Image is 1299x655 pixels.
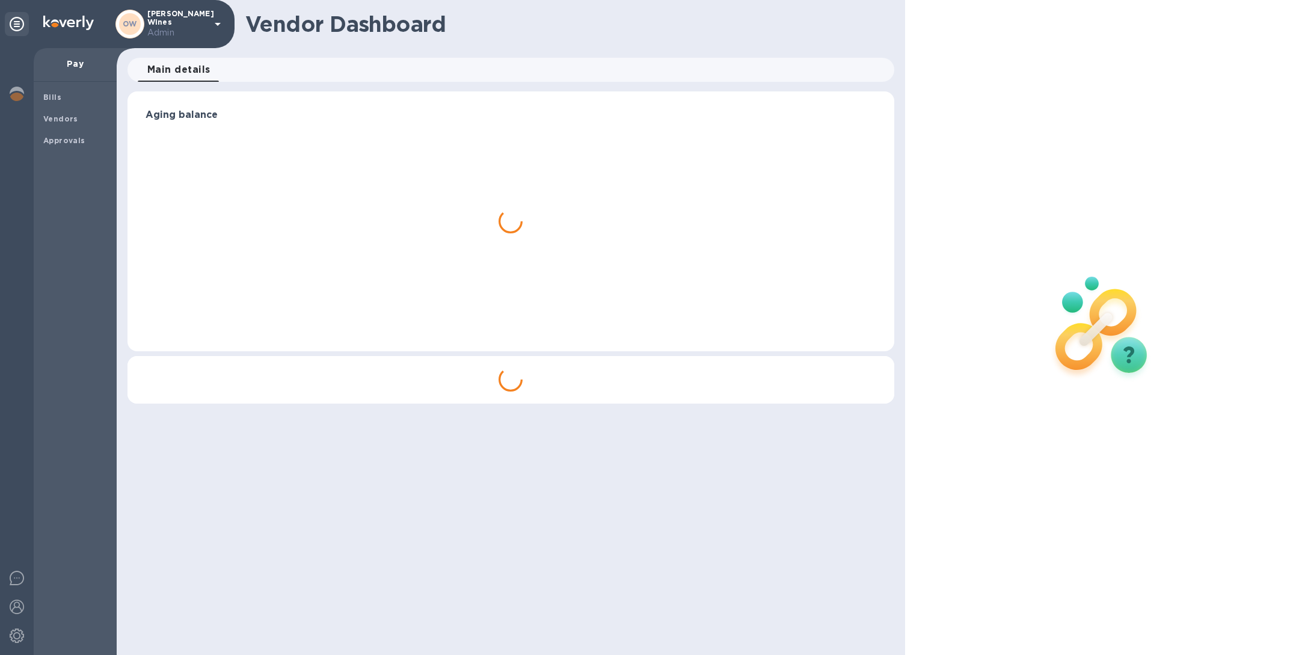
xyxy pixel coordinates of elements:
[43,136,85,145] b: Approvals
[43,93,61,102] b: Bills
[123,19,137,28] b: OW
[5,12,29,36] div: Unpin categories
[147,26,207,39] p: Admin
[43,16,94,30] img: Logo
[147,61,210,78] span: Main details
[43,58,107,70] p: Pay
[147,10,207,39] p: [PERSON_NAME] Wines
[43,114,78,123] b: Vendors
[146,109,876,121] h3: Aging balance
[245,11,886,37] h1: Vendor Dashboard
